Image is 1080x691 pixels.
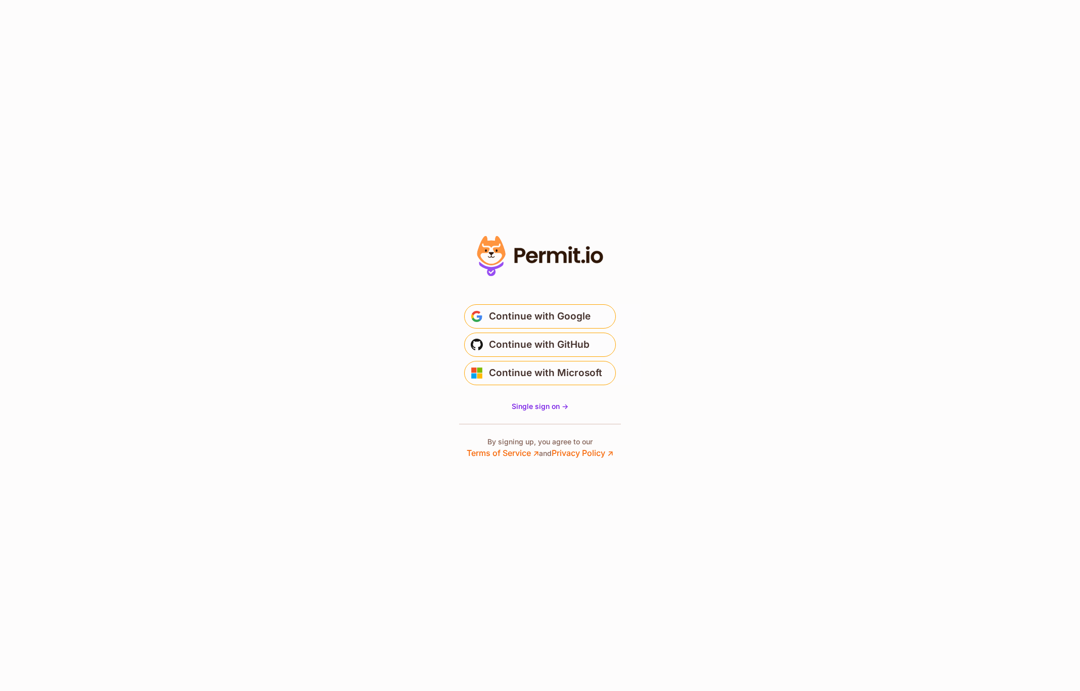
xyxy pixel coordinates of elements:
[512,402,568,410] span: Single sign on ->
[464,361,616,385] button: Continue with Microsoft
[467,448,539,458] a: Terms of Service ↗
[489,308,591,325] span: Continue with Google
[552,448,613,458] a: Privacy Policy ↗
[464,304,616,329] button: Continue with Google
[489,337,590,353] span: Continue with GitHub
[464,333,616,357] button: Continue with GitHub
[512,401,568,411] a: Single sign on ->
[489,365,602,381] span: Continue with Microsoft
[467,437,613,459] p: By signing up, you agree to our and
